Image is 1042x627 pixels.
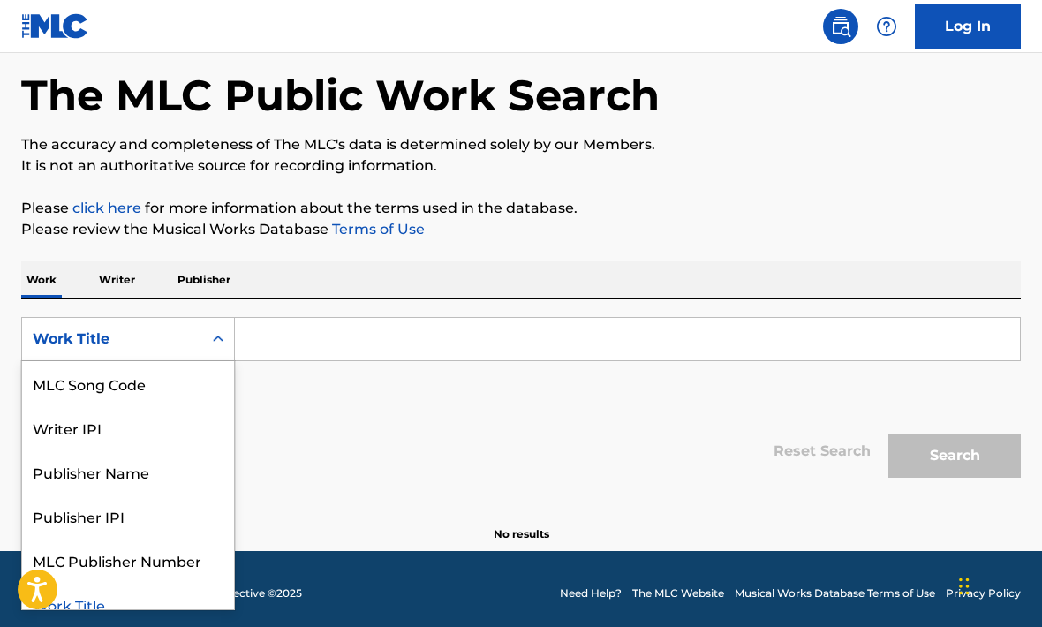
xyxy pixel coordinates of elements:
p: No results [494,505,549,542]
div: MLC Publisher Number [22,538,234,582]
a: Need Help? [560,585,622,601]
div: Drag [959,560,970,613]
iframe: Chat Widget [954,542,1042,627]
div: Publisher IPI [22,494,234,538]
p: Please review the Musical Works Database [21,219,1021,240]
div: Work Title [33,329,192,350]
p: Writer [94,261,140,298]
a: click here [72,200,141,216]
form: Search Form [21,317,1021,487]
p: Work [21,261,62,298]
div: Help [869,9,904,44]
h1: The MLC Public Work Search [21,69,660,122]
div: MLC Song Code [22,361,234,405]
a: Terms of Use [328,221,425,238]
a: Public Search [823,9,858,44]
a: The MLC Website [632,585,724,601]
img: MLC Logo [21,13,89,39]
div: Writer IPI [22,405,234,449]
p: The accuracy and completeness of The MLC's data is determined solely by our Members. [21,134,1021,155]
a: Privacy Policy [946,585,1021,601]
p: It is not an authoritative source for recording information. [21,155,1021,177]
p: Publisher [172,261,236,298]
img: help [876,16,897,37]
img: search [830,16,851,37]
p: Please for more information about the terms used in the database. [21,198,1021,219]
div: Work Title [22,582,234,626]
a: Musical Works Database Terms of Use [735,585,935,601]
a: Log In [915,4,1021,49]
div: Publisher Name [22,449,234,494]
